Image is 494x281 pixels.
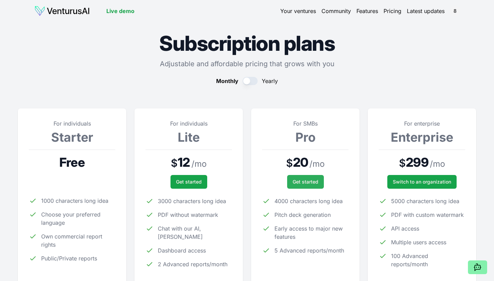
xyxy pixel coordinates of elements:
[178,155,190,169] span: 12
[391,197,459,205] span: 5000 characters long idea
[274,211,331,219] span: Pitch deck generation
[387,175,457,189] a: Switch to an organization
[379,119,465,128] p: For enterprise
[391,238,446,246] span: Multiple users access
[191,159,207,169] span: / mo
[158,246,206,255] span: Dashboard access
[262,130,349,144] h3: Pro
[176,178,202,185] span: Get started
[449,5,460,16] span: 8
[407,7,445,15] a: Latest updates
[34,5,90,16] img: logo
[391,252,465,268] span: 100 Advanced reports/month
[106,7,134,15] a: Live demo
[321,7,351,15] a: Community
[384,7,401,15] a: Pricing
[293,155,308,169] span: 20
[41,232,115,249] span: Own commercial report rights
[29,119,115,128] p: For individuals
[287,175,324,189] button: Get started
[41,210,115,227] span: Choose your preferred language
[391,211,464,219] span: PDF with custom watermark
[262,77,278,85] span: Yearly
[158,211,218,219] span: PDF without watermark
[391,224,419,233] span: API access
[145,130,232,144] h3: Lite
[293,178,318,185] span: Get started
[280,7,316,15] a: Your ventures
[274,224,349,241] span: Early access to major new features
[18,33,476,54] h1: Subscription plans
[379,130,465,144] h3: Enterprise
[41,197,108,205] span: 1000 characters long idea
[286,157,293,169] span: $
[309,159,325,169] span: / mo
[274,246,344,255] span: 5 Advanced reports/month
[170,175,207,189] button: Get started
[59,155,84,169] span: Free
[145,119,232,128] p: For individuals
[171,157,178,169] span: $
[216,77,238,85] span: Monthly
[262,119,349,128] p: For SMBs
[450,6,460,16] button: 8
[274,197,343,205] span: 4000 characters long idea
[158,224,232,241] span: Chat with our AI, [PERSON_NAME]
[41,254,97,262] span: Public/Private reports
[29,130,115,144] h3: Starter
[158,260,227,268] span: 2 Advanced reports/month
[18,59,476,69] p: Adjustable and affordable pricing that grows with you
[406,155,428,169] span: 299
[430,159,445,169] span: / mo
[158,197,226,205] span: 3000 characters long idea
[399,157,406,169] span: $
[356,7,378,15] a: Features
